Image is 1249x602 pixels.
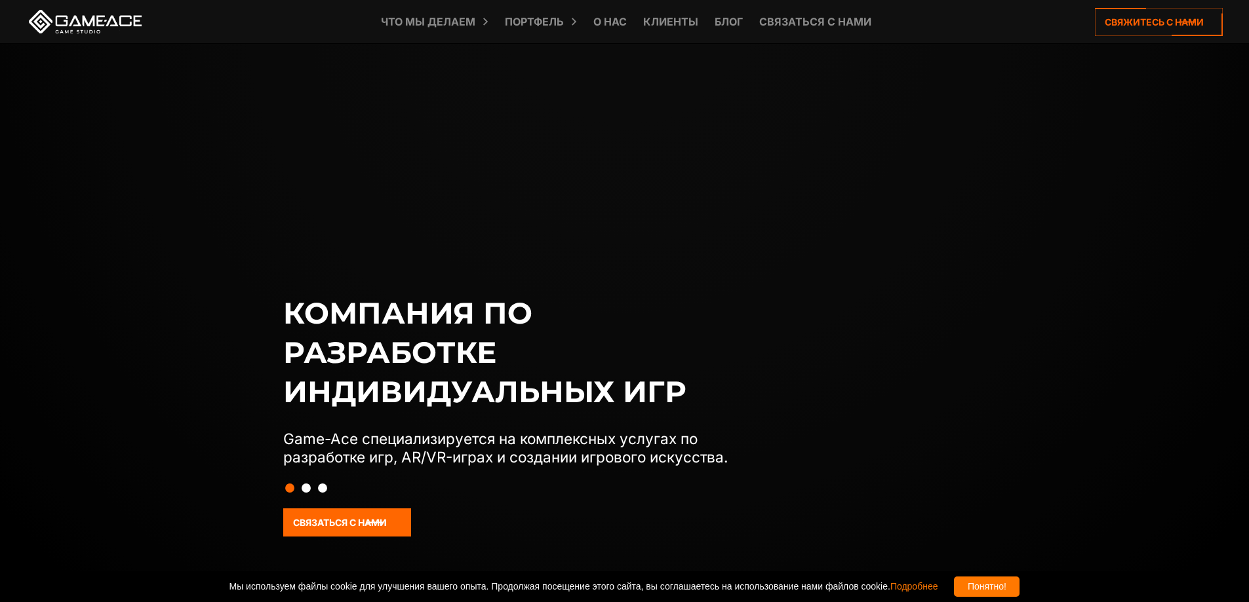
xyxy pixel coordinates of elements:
[283,430,728,466] font: Game-Ace специализируется на комплексных услугах по разработке игр, AR/VR-играх и создании игрово...
[968,581,1006,592] font: Понятно!
[643,15,698,28] font: Клиенты
[381,15,475,28] font: Что мы делаем
[283,508,411,536] a: Связаться с нами
[890,581,938,592] a: Подробнее
[1095,8,1223,36] a: Свяжитесь с нами
[229,581,890,592] font: Мы используем файлы cookie для улучшения вашего опыта. Продолжая посещение этого сайта, вы соглаш...
[759,15,871,28] font: Связаться с нами
[593,15,627,28] font: О нас
[283,295,686,409] font: Компания по разработке индивидуальных игр
[715,15,743,28] font: Блог
[302,477,311,499] button: Слайд 2
[318,477,327,499] button: Слайд 3
[285,477,294,499] button: Слайд 1
[505,15,564,28] font: Портфель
